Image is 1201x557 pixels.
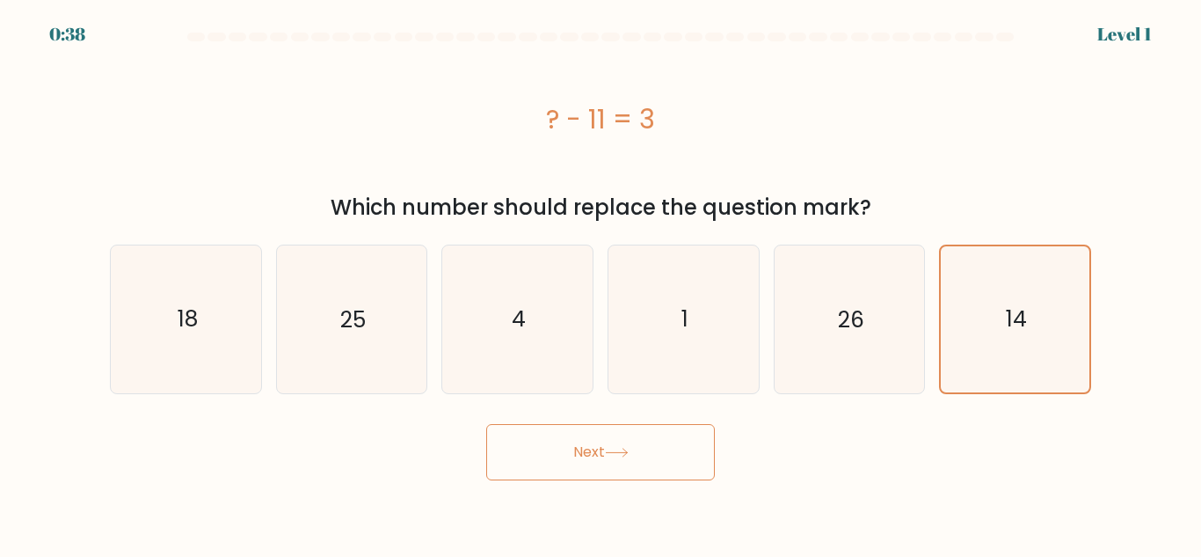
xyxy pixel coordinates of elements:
text: 25 [340,304,366,334]
text: 26 [838,304,864,334]
text: 18 [177,304,197,334]
div: Level 1 [1097,21,1152,48]
div: 0:38 [49,21,85,48]
text: 4 [512,304,526,334]
div: ? - 11 = 3 [110,99,1091,139]
div: Which number should replace the question mark? [120,192,1081,224]
text: 1 [681,304,688,334]
text: 14 [1006,304,1027,334]
button: Next [486,424,715,480]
